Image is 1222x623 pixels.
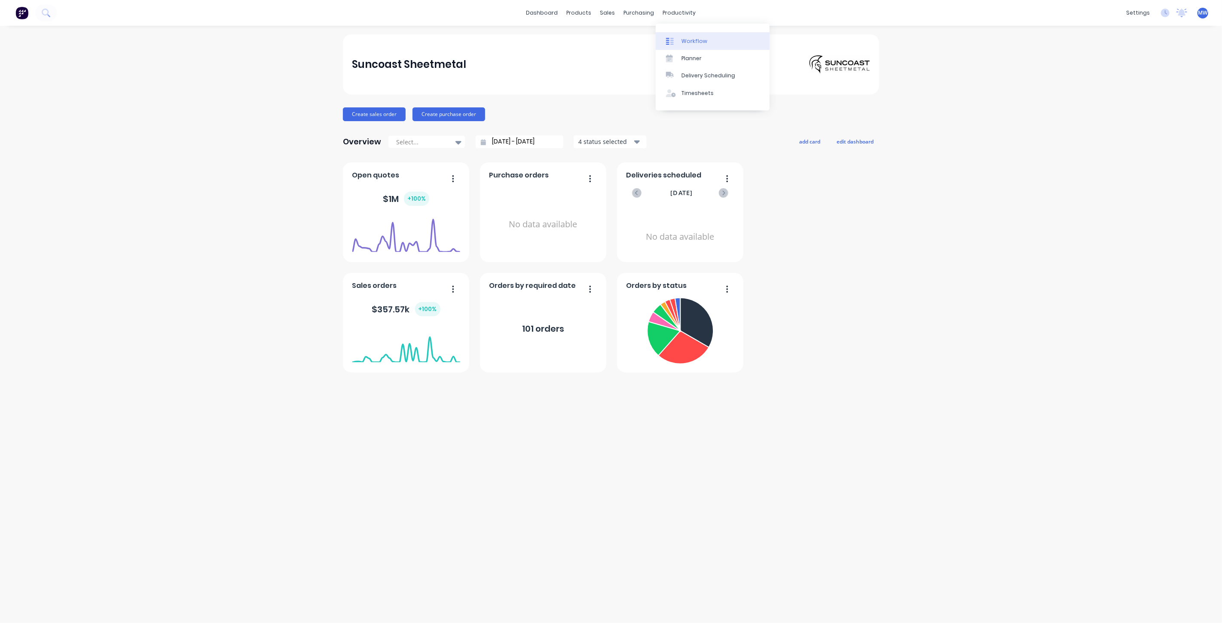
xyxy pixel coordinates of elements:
button: 4 status selected [574,135,647,148]
a: Workflow [656,32,770,49]
span: MW [1198,9,1208,17]
div: products [562,6,596,19]
div: Planner [681,55,702,62]
button: add card [794,136,826,147]
div: Workflow [681,37,707,45]
div: sales [596,6,620,19]
div: No data available [626,209,734,265]
span: Orders by required date [489,281,576,291]
div: + 100 % [404,192,429,206]
button: Create purchase order [412,107,485,121]
div: 101 orders [522,322,564,335]
div: $ 1M [383,192,429,206]
button: Create sales order [343,107,406,121]
a: dashboard [522,6,562,19]
img: Suncoast Sheetmetal [810,55,870,73]
div: settings [1122,6,1154,19]
div: Timesheets [681,89,714,97]
div: Overview [343,133,381,150]
a: Timesheets [656,85,770,102]
button: edit dashboard [831,136,879,147]
a: Delivery Scheduling [656,67,770,84]
div: purchasing [620,6,659,19]
img: Factory [15,6,28,19]
div: No data available [489,184,597,265]
div: productivity [659,6,700,19]
div: Suncoast Sheetmetal [352,56,467,73]
div: + 100 % [415,302,440,316]
span: Open quotes [352,170,400,180]
div: $ 357.57k [372,302,440,316]
span: Deliveries scheduled [626,170,702,180]
span: [DATE] [670,188,693,198]
div: Delivery Scheduling [681,72,735,79]
span: Purchase orders [489,170,549,180]
div: 4 status selected [578,137,632,146]
span: Orders by status [626,281,687,291]
a: Planner [656,50,770,67]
